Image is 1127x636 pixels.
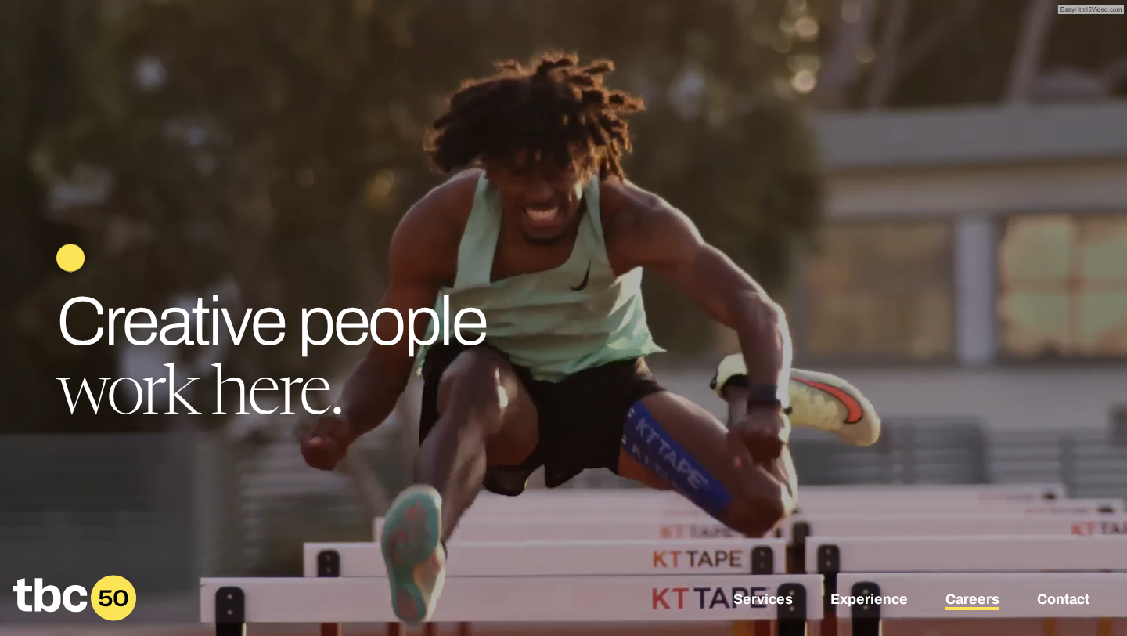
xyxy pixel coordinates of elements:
span: work here. [56,362,342,431]
span: Creative people [56,284,486,358]
a: Home [13,610,136,627]
a: Careers [945,591,999,610]
a: Experience [830,591,908,610]
a: Services [733,591,793,610]
a: Contact [1037,591,1089,610]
